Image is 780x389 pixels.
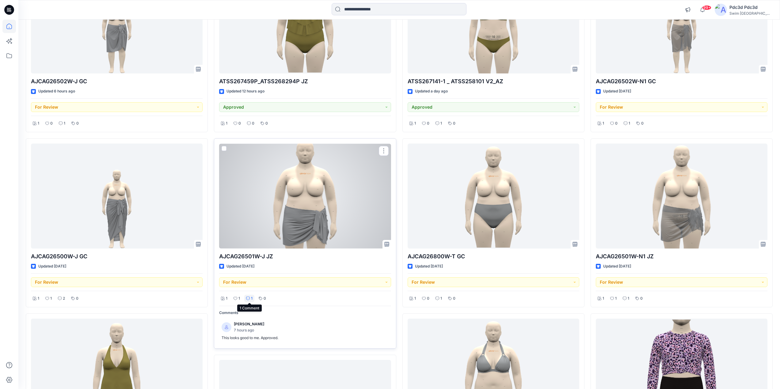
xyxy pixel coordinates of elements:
[414,295,416,302] p: 1
[603,295,604,302] p: 1
[219,310,391,316] p: Comments
[729,4,772,11] div: Pdc3d Pdc3d
[264,295,266,302] p: 0
[715,4,727,16] img: avatar
[427,295,429,302] p: 0
[596,77,767,86] p: AJCAG26502W-N1 GC
[440,120,442,127] p: 1
[415,263,443,270] p: Updated [DATE]
[729,11,772,16] div: Swim [GEOGRAPHIC_DATA]
[31,144,203,249] a: AJCAG26500W-J GC
[414,120,416,127] p: 1
[415,88,448,95] p: Updated a day ago
[38,120,39,127] p: 1
[615,295,617,302] p: 1
[408,77,579,86] p: ATSS267141-1 _ ATSS258101 V2_AZ
[615,120,618,127] p: 0
[453,295,455,302] p: 0
[64,120,65,127] p: 1
[238,120,241,127] p: 0
[226,295,227,302] p: 1
[76,120,79,127] p: 0
[702,5,711,10] span: 99+
[408,144,579,249] a: AJCAG26800W-T GC
[219,77,391,86] p: ATSS267459P_ATSS268294P JZ
[603,88,631,95] p: Updated [DATE]
[234,321,264,327] p: [PERSON_NAME]
[38,88,75,95] p: Updated 6 hours ago
[628,295,629,302] p: 1
[603,120,604,127] p: 1
[63,295,65,302] p: 2
[219,144,391,249] a: AJCAG26501W-J JZ
[603,263,631,270] p: Updated [DATE]
[219,319,391,344] a: [PERSON_NAME]7 hours agoThis looks good to me. Approved.
[596,144,767,249] a: AJCAG26501W-N1 JZ
[50,295,52,302] p: 1
[38,295,39,302] p: 1
[31,252,203,261] p: AJCAG26500W-J GC
[226,120,227,127] p: 1
[226,263,254,270] p: Updated [DATE]
[238,295,240,302] p: 1
[453,120,455,127] p: 0
[640,295,643,302] p: 0
[31,77,203,86] p: AJCAG26502W-J GC
[219,252,391,261] p: AJCAG26501W-J JZ
[50,120,53,127] p: 0
[76,295,78,302] p: 0
[225,325,228,329] svg: avatar
[440,295,442,302] p: 1
[226,88,264,95] p: Updated 12 hours ago
[251,295,253,302] p: 1
[596,252,767,261] p: AJCAG26501W-N1 JZ
[222,335,388,341] p: This looks good to me. Approved.
[629,120,630,127] p: 1
[38,263,66,270] p: Updated [DATE]
[641,120,644,127] p: 0
[427,120,429,127] p: 0
[234,327,264,334] p: 7 hours ago
[408,252,579,261] p: AJCAG26800W-T GC
[252,120,254,127] p: 0
[265,120,268,127] p: 0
